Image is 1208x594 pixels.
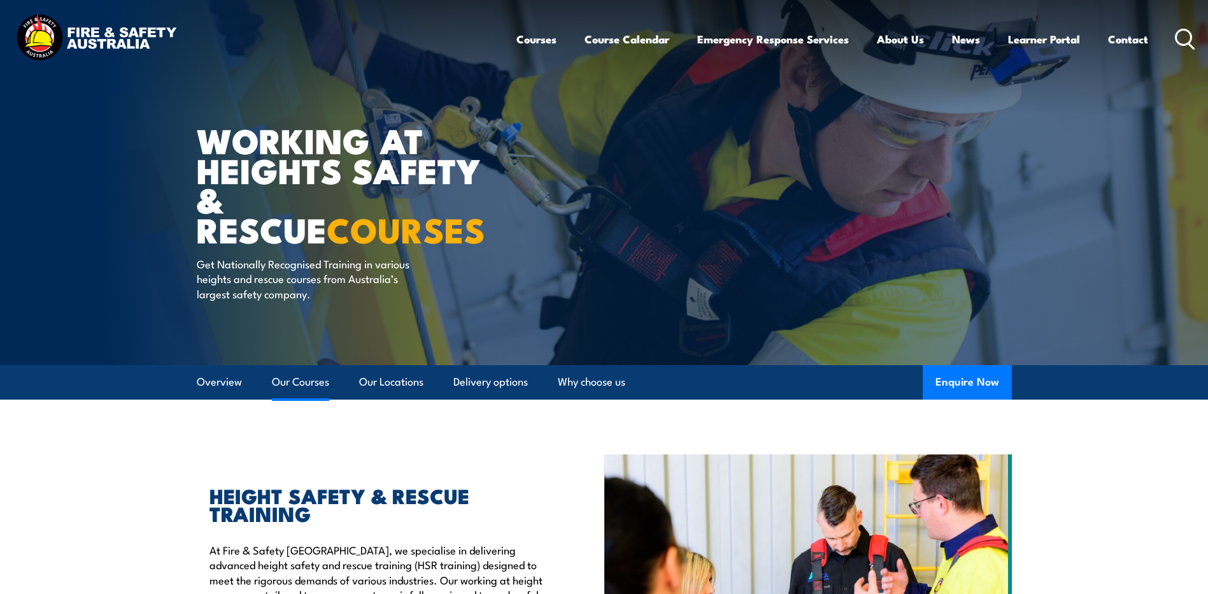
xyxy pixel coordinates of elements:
a: Our Locations [359,365,423,399]
a: Courses [516,22,557,56]
a: News [952,22,980,56]
p: Get Nationally Recognised Training in various heights and rescue courses from Australia’s largest... [197,256,429,301]
strong: COURSES [327,202,485,255]
a: Why choose us [558,365,625,399]
a: Our Courses [272,365,329,399]
a: Overview [197,365,242,399]
a: Delivery options [453,365,528,399]
h1: WORKING AT HEIGHTS SAFETY & RESCUE [197,125,511,244]
a: About Us [877,22,924,56]
button: Enquire Now [923,365,1012,400]
a: Course Calendar [585,22,669,56]
a: Contact [1108,22,1148,56]
h2: HEIGHT SAFETY & RESCUE TRAINING [210,486,546,522]
a: Learner Portal [1008,22,1080,56]
a: Emergency Response Services [697,22,849,56]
